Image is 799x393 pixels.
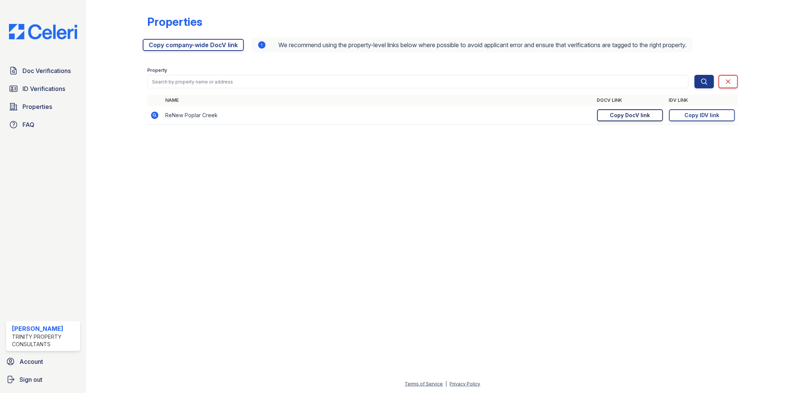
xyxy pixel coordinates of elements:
[6,81,80,96] a: ID Verifications
[19,375,42,384] span: Sign out
[143,39,244,51] a: Copy company-wide DocV link
[19,357,43,366] span: Account
[3,372,83,387] a: Sign out
[22,84,65,93] span: ID Verifications
[147,75,688,88] input: Search by property name or address
[22,66,71,75] span: Doc Verifications
[669,109,735,121] a: Copy IDV link
[594,94,666,106] th: DocV Link
[12,324,77,333] div: [PERSON_NAME]
[147,67,167,73] label: Property
[597,109,663,121] a: Copy DocV link
[6,63,80,78] a: Doc Verifications
[162,94,594,106] th: Name
[3,354,83,369] a: Account
[6,117,80,132] a: FAQ
[610,112,650,119] div: Copy DocV link
[147,15,202,28] div: Properties
[251,37,693,52] div: We recommend using the property-level links below where possible to avoid applicant error and ens...
[450,381,481,387] a: Privacy Policy
[666,94,738,106] th: IDV Link
[684,112,719,119] div: Copy IDV link
[405,381,443,387] a: Terms of Service
[446,381,447,387] div: |
[162,106,594,125] td: ReNew Poplar Creek
[12,333,77,348] div: Trinity Property Consultants
[22,102,52,111] span: Properties
[6,99,80,114] a: Properties
[22,120,34,129] span: FAQ
[3,24,83,39] img: CE_Logo_Blue-a8612792a0a2168367f1c8372b55b34899dd931a85d93a1a3d3e32e68fde9ad4.png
